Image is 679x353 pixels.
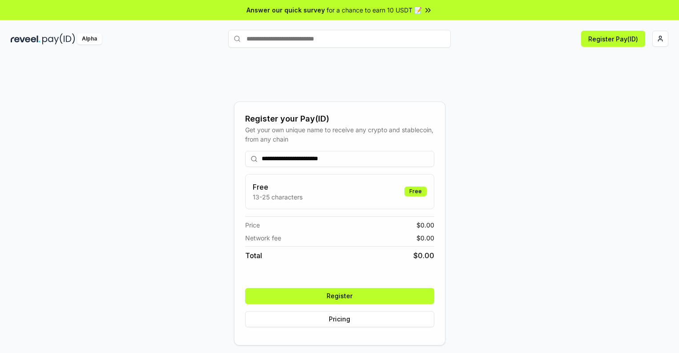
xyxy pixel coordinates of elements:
[245,311,434,327] button: Pricing
[416,220,434,230] span: $ 0.00
[413,250,434,261] span: $ 0.00
[245,250,262,261] span: Total
[77,33,102,45] div: Alpha
[42,33,75,45] img: pay_id
[245,125,434,144] div: Get your own unique name to receive any crypto and stablecoin, from any chain
[404,187,427,196] div: Free
[245,233,281,243] span: Network fee
[247,5,325,15] span: Answer our quick survey
[327,5,422,15] span: for a chance to earn 10 USDT 📝
[245,288,434,304] button: Register
[581,31,645,47] button: Register Pay(ID)
[245,220,260,230] span: Price
[253,182,303,192] h3: Free
[416,233,434,243] span: $ 0.00
[245,113,434,125] div: Register your Pay(ID)
[253,192,303,202] p: 13-25 characters
[11,33,40,45] img: reveel_dark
